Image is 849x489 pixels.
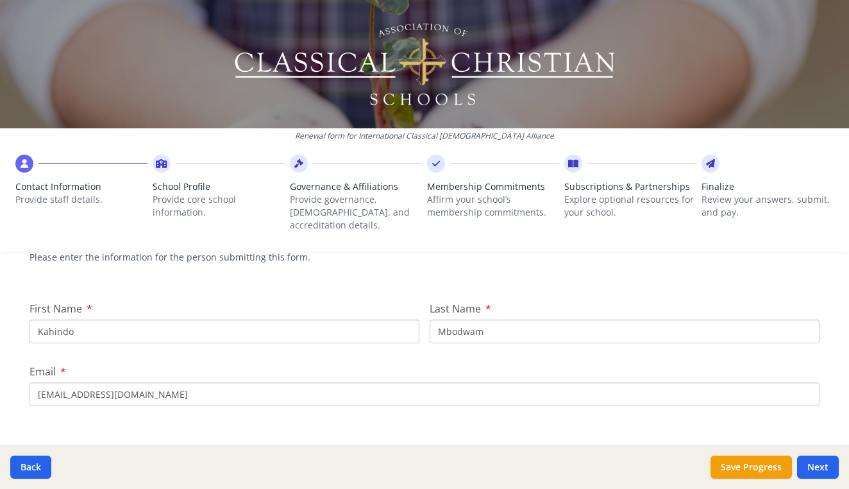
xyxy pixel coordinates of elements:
[430,302,481,316] span: Last Name
[153,193,285,219] p: Provide core school information.
[564,193,696,219] p: Explore optional resources for your school.
[29,365,56,379] span: Email
[427,193,559,219] p: Affirm your school’s membership commitments.
[710,456,792,479] button: Save Progress
[702,193,834,219] p: Review your answers, submit, and pay.
[15,180,147,193] span: Contact Information
[153,180,285,193] span: School Profile
[233,19,617,109] img: Logo
[564,180,696,193] span: Subscriptions & Partnerships
[702,180,834,193] span: Finalize
[290,193,422,232] p: Provide governance, [DEMOGRAPHIC_DATA], and accreditation details.
[797,456,839,479] button: Next
[29,302,82,316] span: First Name
[10,456,51,479] button: Back
[15,193,147,206] p: Provide staff details.
[290,180,422,193] span: Governance & Affiliations
[427,180,559,193] span: Membership Commitments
